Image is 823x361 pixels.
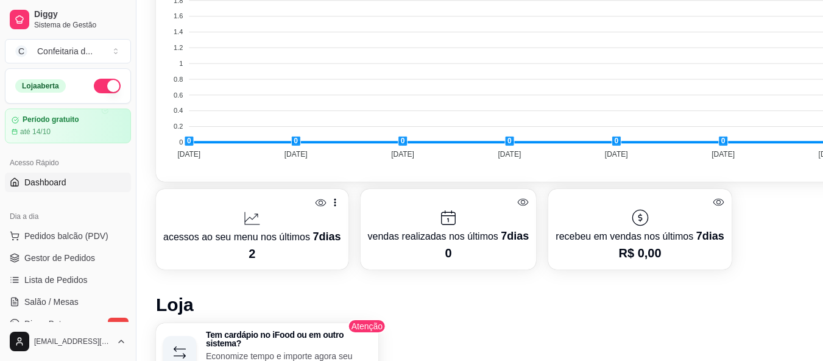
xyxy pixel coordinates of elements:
[24,318,62,330] span: Diggy Bot
[391,150,414,159] tspan: [DATE]
[37,45,93,57] div: Confeitaria d ...
[368,245,529,262] p: 0
[313,231,341,243] span: 7 dias
[34,9,126,20] span: Diggy
[556,245,724,262] p: R$ 0,00
[556,227,724,245] p: recebeu em vendas nos últimos
[174,91,183,99] tspan: 0.6
[174,12,183,20] tspan: 1.6
[20,127,51,137] article: até 14/10
[5,207,131,226] div: Dia a dia
[5,109,131,143] a: Período gratuitoaté 14/10
[179,138,183,146] tspan: 0
[24,296,79,308] span: Salão / Mesas
[174,123,183,130] tspan: 0.2
[94,79,121,93] button: Alterar Status
[24,274,88,286] span: Lista de Pedidos
[5,173,131,192] a: Dashboard
[5,5,131,34] a: DiggySistema de Gestão
[712,150,735,159] tspan: [DATE]
[34,20,126,30] span: Sistema de Gestão
[501,230,529,242] span: 7 dias
[5,39,131,63] button: Select a team
[24,230,108,242] span: Pedidos balcão (PDV)
[163,228,341,245] p: acessos ao seu menu nos últimos
[174,107,183,114] tspan: 0.4
[23,115,79,124] article: Período gratuito
[368,227,529,245] p: vendas realizadas nos últimos
[179,60,183,67] tspan: 1
[24,252,95,264] span: Gestor de Pedidos
[174,44,183,51] tspan: 1.2
[5,248,131,268] a: Gestor de Pedidos
[15,45,27,57] span: C
[284,150,308,159] tspan: [DATE]
[5,226,131,246] button: Pedidos balcão (PDV)
[34,337,111,346] span: [EMAIL_ADDRESS][DOMAIN_NAME]
[5,292,131,312] a: Salão / Mesas
[696,230,724,242] span: 7 dias
[177,150,200,159] tspan: [DATE]
[163,245,341,262] p: 2
[5,327,131,356] button: [EMAIL_ADDRESS][DOMAIN_NAME]
[15,79,66,93] div: Loja aberta
[206,331,371,348] h3: Tem cardápio no iFood ou em outro sistema?
[5,314,131,334] a: Diggy Botnovo
[605,150,628,159] tspan: [DATE]
[174,76,183,83] tspan: 0.8
[5,270,131,290] a: Lista de Pedidos
[498,150,521,159] tspan: [DATE]
[348,319,386,334] span: Atenção
[5,153,131,173] div: Acesso Rápido
[174,28,183,35] tspan: 1.4
[24,176,66,188] span: Dashboard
